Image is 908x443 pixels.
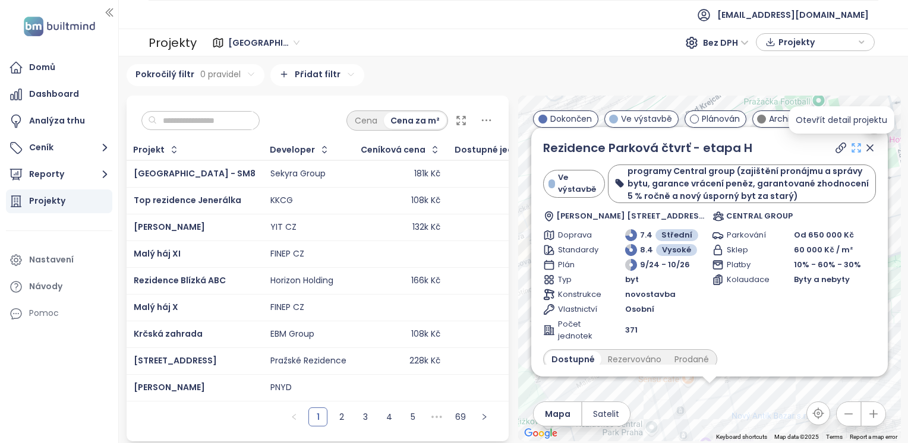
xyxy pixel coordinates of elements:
div: Projekty [149,31,197,54]
span: Osobní [625,303,654,315]
span: 60 000 Kč / m² [794,244,853,256]
div: Otevřít detail projektu [796,113,887,126]
span: left [291,413,298,420]
div: EBM Group [270,329,314,340]
li: Předchozí strana [285,407,304,426]
li: 2 [332,407,351,426]
span: byt [625,274,639,286]
a: Projekty [6,189,112,213]
div: Pražské Rezidence [270,356,346,366]
a: [GEOGRAPHIC_DATA] - SM8 [134,167,256,179]
span: Typ [558,274,599,286]
a: Návody [6,275,112,299]
a: [PERSON_NAME] [134,221,205,233]
div: Developer [270,146,315,154]
a: Dashboard [6,83,112,106]
div: Horizon Holding [270,276,333,286]
span: 9/24 - 10/26 [640,259,690,271]
span: Konstrukce [558,289,599,300]
span: CENTRAL GROUP [726,210,792,222]
span: Plán [558,259,599,271]
a: Nastavení [6,248,112,272]
div: FINEP CZ [270,249,304,260]
li: 1 [308,407,327,426]
span: Archivován [769,112,815,125]
button: Ceník [6,136,112,160]
div: Přidat filtr [270,64,364,86]
button: Satelit [582,402,630,426]
div: Prodané [668,351,715,368]
span: Praha [228,34,299,52]
div: KKCG [270,195,293,206]
img: logo [20,14,99,39]
span: Vlastnictví [558,303,599,315]
span: 8.4 [640,244,653,256]
img: Google [521,426,560,441]
div: FINEP CZ [270,302,304,313]
span: Sklep [727,244,768,256]
span: Ve výstavbě [558,172,598,195]
div: Domů [29,60,55,75]
span: 0 pravidel [200,68,241,81]
span: [EMAIL_ADDRESS][DOMAIN_NAME] [717,1,869,29]
li: Následujících 5 stran [427,407,446,426]
a: Malý háj XI [134,248,181,260]
button: left [285,407,304,426]
div: Rezervováno [601,351,668,368]
div: Dostupné [545,351,601,368]
div: Projekt [133,146,165,154]
li: 5 [403,407,423,426]
button: Keyboard shortcuts [716,433,767,441]
a: 69 [452,408,469,426]
span: 7.4 [640,229,652,241]
div: Analýza trhu [29,113,85,128]
span: Platby [727,259,768,271]
span: Projekty [778,33,855,51]
span: 371 [625,324,638,336]
a: Open this area in Google Maps (opens a new window) [521,426,560,441]
div: 132k Kč [412,222,440,233]
span: Byty a nebyty [794,274,850,286]
div: 108k Kč [411,195,440,206]
span: Rezidence Blízká ABC [134,274,226,286]
span: Mapa [545,407,570,420]
button: right [475,407,494,426]
a: [STREET_ADDRESS] [134,355,217,366]
div: YIT CZ [270,222,297,233]
span: Od 650 000 Kč [794,229,854,241]
div: Sekyra Group [270,169,326,179]
span: Kolaudace [727,274,768,286]
div: 108k Kč [411,329,440,340]
span: Krčská zahrada [134,328,203,340]
span: Standardy [558,244,599,256]
span: Počet jednotek [558,318,599,342]
button: Mapa [534,402,581,426]
div: Dostupné jednotky [455,143,556,157]
div: Cena za m² [384,112,446,129]
span: ••• [427,407,446,426]
a: Malý háj X [134,301,178,313]
span: Map data ©2025 [774,433,819,440]
span: Parkování [727,229,768,241]
li: 69 [451,407,470,426]
div: PNYD [270,382,292,393]
span: [PERSON_NAME] [STREET_ADDRESS] [556,210,707,222]
span: Dokončen [550,112,592,125]
span: Plánován [702,112,740,125]
a: 5 [404,408,422,426]
b: programy Central group (zajištění pronájmu a správy bytu, garance vrácení peněz, garantované zhod... [628,164,869,201]
span: [PERSON_NAME] [134,381,205,393]
a: 1 [309,408,327,426]
a: Top rezidence Jenerálka [134,194,241,206]
span: Doprava [558,229,599,241]
a: 2 [333,408,351,426]
span: novostavba [625,289,676,300]
div: Projekty [29,194,65,208]
li: Následující strana [475,407,494,426]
